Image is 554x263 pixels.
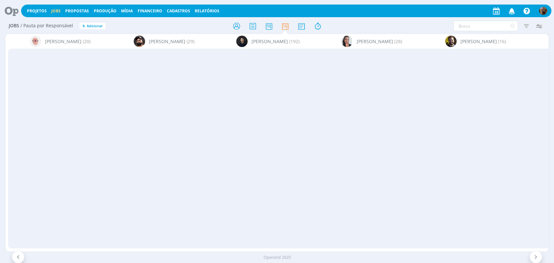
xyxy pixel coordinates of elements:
[27,8,47,14] a: Projetos
[341,36,353,47] img: C
[30,36,41,47] img: A
[453,21,518,31] input: Busca
[236,36,248,47] img: C
[82,23,85,30] span: +
[87,24,103,28] span: Adicionar
[80,23,105,30] button: +Adicionar
[134,36,145,47] img: B
[289,38,300,45] span: (192)
[149,38,185,45] span: [PERSON_NAME]
[539,7,547,15] img: A
[357,38,393,45] span: [PERSON_NAME]
[167,8,190,14] span: Cadastros
[445,36,457,47] img: C
[49,8,63,14] button: Jobs
[498,38,506,45] span: (16)
[51,8,61,14] a: Jobs
[92,8,118,14] button: Produção
[193,8,221,14] button: Relatórios
[187,38,194,45] span: (29)
[165,8,192,14] button: Cadastros
[65,8,89,14] span: Propostas
[394,38,402,45] span: (28)
[252,38,288,45] span: [PERSON_NAME]
[25,8,49,14] button: Projetos
[9,23,19,29] span: Jobs
[20,23,73,29] span: / Pauta por Responsável
[461,38,497,45] span: [PERSON_NAME]
[83,38,91,45] span: (20)
[45,38,81,45] span: [PERSON_NAME]
[138,8,162,14] a: Financeiro
[119,8,135,14] button: Mídia
[121,8,133,14] a: Mídia
[195,8,219,14] a: Relatórios
[94,8,117,14] a: Produção
[539,5,548,17] button: A
[63,8,91,14] button: Propostas
[136,8,164,14] button: Financeiro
